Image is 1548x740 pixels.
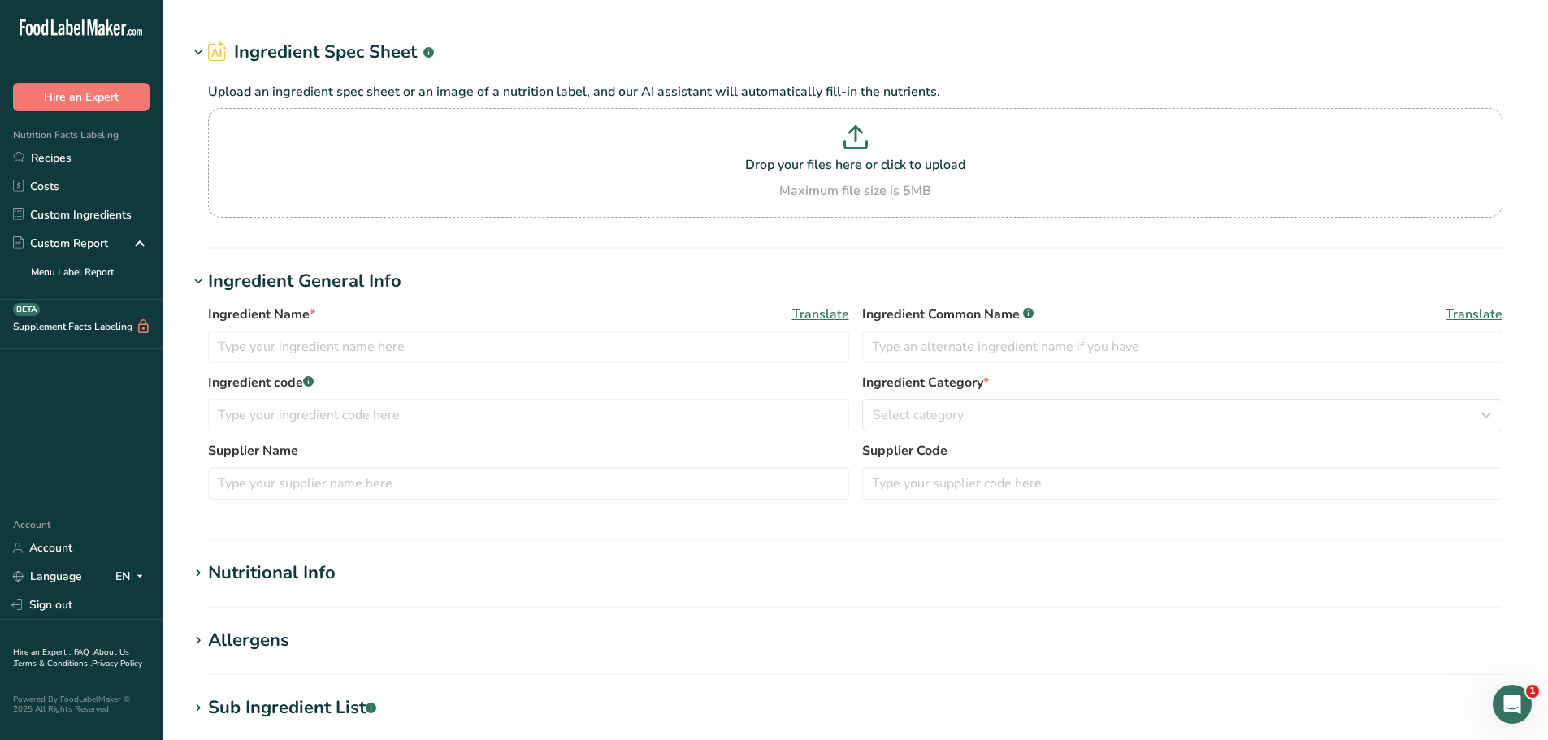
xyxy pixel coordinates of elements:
[208,305,315,324] span: Ingredient Name
[13,303,40,316] div: BETA
[14,658,92,669] a: Terms & Conditions .
[862,441,1503,461] label: Supplier Code
[115,567,150,586] div: EN
[208,268,401,295] div: Ingredient General Info
[208,695,376,721] div: Sub Ingredient List
[13,235,108,252] div: Custom Report
[862,373,1503,392] label: Ingredient Category
[862,399,1503,431] button: Select category
[1526,685,1539,698] span: 1
[862,331,1503,363] input: Type an alternate ingredient name if you have
[1493,685,1532,724] iframe: Intercom live chat
[212,181,1498,201] div: Maximum file size is 5MB
[13,647,71,658] a: Hire an Expert .
[208,467,849,500] input: Type your supplier name here
[208,39,434,66] h2: Ingredient Spec Sheet
[74,647,93,658] a: FAQ .
[13,83,150,111] button: Hire an Expert
[208,331,849,363] input: Type your ingredient name here
[208,441,849,461] label: Supplier Name
[92,658,142,669] a: Privacy Policy
[862,305,1034,324] span: Ingredient Common Name
[208,373,849,392] label: Ingredient code
[792,305,849,324] span: Translate
[13,562,82,591] a: Language
[208,627,289,654] div: Allergens
[208,82,1502,102] p: Upload an ingredient spec sheet or an image of a nutrition label, and our AI assistant will autom...
[862,467,1503,500] input: Type your supplier code here
[13,695,150,714] div: Powered By FoodLabelMaker © 2025 All Rights Reserved
[1446,305,1502,324] span: Translate
[13,647,129,669] a: About Us .
[873,405,964,425] span: Select category
[208,399,849,431] input: Type your ingredient code here
[208,560,336,586] div: Nutritional Info
[212,155,1498,175] p: Drop your files here or click to upload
